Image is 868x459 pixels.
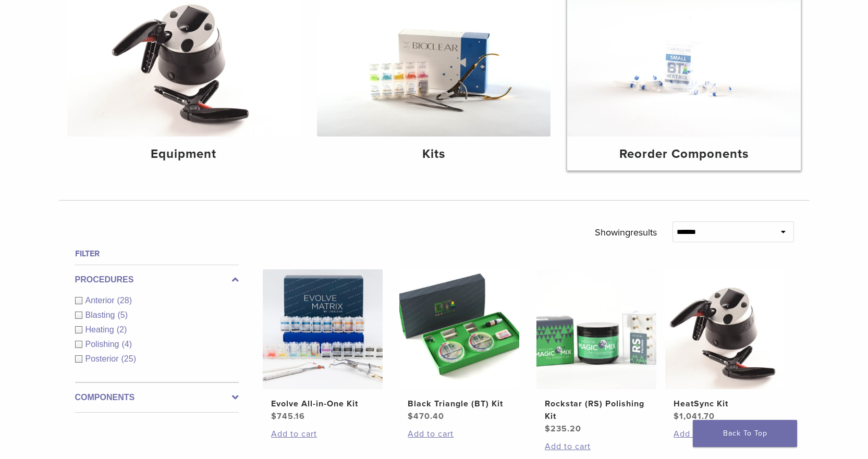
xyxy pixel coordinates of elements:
span: Blasting [85,311,118,319]
span: $ [674,411,679,421]
span: Anterior [85,296,117,305]
bdi: 470.40 [408,411,444,421]
label: Procedures [75,274,239,286]
h2: Evolve All-in-One Kit [271,398,374,410]
label: Components [75,391,239,404]
span: Heating [85,325,117,334]
img: Black Triangle (BT) Kit [399,269,519,389]
img: Rockstar (RS) Polishing Kit [536,269,656,389]
bdi: 235.20 [545,424,581,434]
a: Rockstar (RS) Polishing KitRockstar (RS) Polishing Kit $235.20 [536,269,657,435]
span: (4) [121,340,132,349]
span: (28) [117,296,132,305]
bdi: 745.16 [271,411,305,421]
h4: Reorder Components [576,145,792,164]
img: HeatSync Kit [665,269,785,389]
a: Add to cart: “Evolve All-in-One Kit” [271,428,374,440]
span: (2) [117,325,127,334]
span: (25) [121,354,136,363]
a: Black Triangle (BT) KitBlack Triangle (BT) Kit $470.40 [399,269,520,423]
h2: Rockstar (RS) Polishing Kit [545,398,648,423]
h2: Black Triangle (BT) Kit [408,398,511,410]
a: Back To Top [693,420,797,447]
p: Showing results [595,221,657,243]
h4: Filter [75,247,239,260]
a: Add to cart: “Black Triangle (BT) Kit” [408,428,511,440]
h4: Equipment [76,145,292,164]
a: Add to cart: “Rockstar (RS) Polishing Kit” [545,440,648,453]
img: Evolve All-in-One Kit [263,269,383,389]
a: Add to cart: “HeatSync Kit” [674,428,777,440]
span: Polishing [85,340,122,349]
span: Posterior [85,354,121,363]
span: (5) [117,311,128,319]
a: Evolve All-in-One KitEvolve All-in-One Kit $745.16 [262,269,384,423]
h2: HeatSync Kit [674,398,777,410]
span: $ [408,411,413,421]
span: $ [545,424,551,434]
h4: Kits [325,145,542,164]
a: HeatSync KitHeatSync Kit $1,041.70 [665,269,786,423]
bdi: 1,041.70 [674,411,715,421]
span: $ [271,411,277,421]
